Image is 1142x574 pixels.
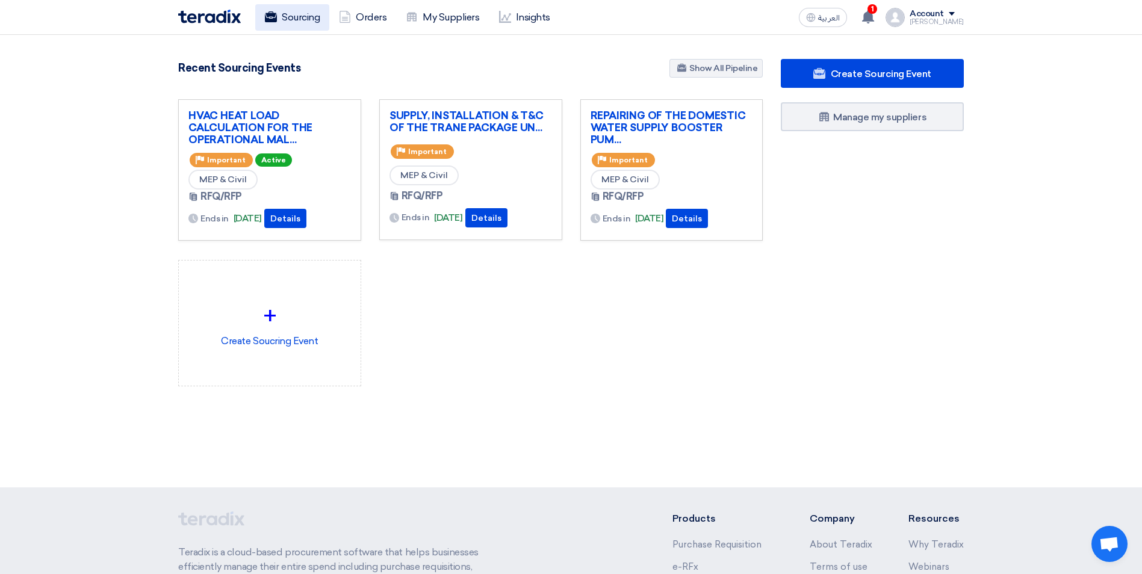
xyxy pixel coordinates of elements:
button: Details [666,209,708,228]
a: Why Teradix [908,539,964,550]
span: Ends in [603,212,631,225]
a: My Suppliers [396,4,489,31]
span: RFQ/RFP [402,189,443,203]
span: MEP & Civil [188,170,258,190]
span: Ends in [200,212,229,225]
span: Active [255,153,292,167]
span: RFQ/RFP [603,190,644,204]
span: MEP & Civil [591,170,660,190]
img: profile_test.png [886,8,905,27]
a: REPAIRING OF THE DOMESTIC WATER SUPPLY BOOSTER PUM... [591,110,753,146]
span: العربية [818,14,840,22]
div: [PERSON_NAME] [910,19,964,25]
a: SUPPLY, INSTALLATION & T&C OF THE TRANE PACKAGE UN... [389,110,552,134]
img: Teradix logo [178,10,241,23]
span: RFQ/RFP [200,190,242,204]
li: Products [672,511,774,526]
a: Purchase Requisition [672,539,762,550]
a: Terms of use [810,561,867,572]
span: Ends in [402,211,430,224]
span: Important [408,147,447,156]
div: Account [910,9,944,19]
span: MEP & Civil [389,165,459,185]
span: 1 [867,4,877,14]
span: Important [609,156,648,164]
div: + [188,298,351,334]
a: HVAC HEAT LOAD CALCULATION FOR THE OPERATIONAL MAL... [188,110,351,146]
span: [DATE] [234,212,262,226]
div: Create Soucring Event [188,270,351,376]
li: Company [810,511,872,526]
h4: Recent Sourcing Events [178,61,300,75]
button: Details [264,209,306,228]
span: Important [207,156,246,164]
span: Create Sourcing Event [831,68,931,79]
a: Orders [329,4,396,31]
a: Show All Pipeline [669,59,763,78]
a: e-RFx [672,561,698,572]
div: Open chat [1091,526,1128,562]
a: Webinars [908,561,949,572]
a: About Teradix [810,539,872,550]
button: Details [465,208,507,227]
span: [DATE] [434,211,462,225]
li: Resources [908,511,964,526]
span: [DATE] [635,212,663,226]
a: Insights [489,4,560,31]
button: العربية [799,8,847,27]
a: Sourcing [255,4,329,31]
a: Manage my suppliers [781,102,964,131]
